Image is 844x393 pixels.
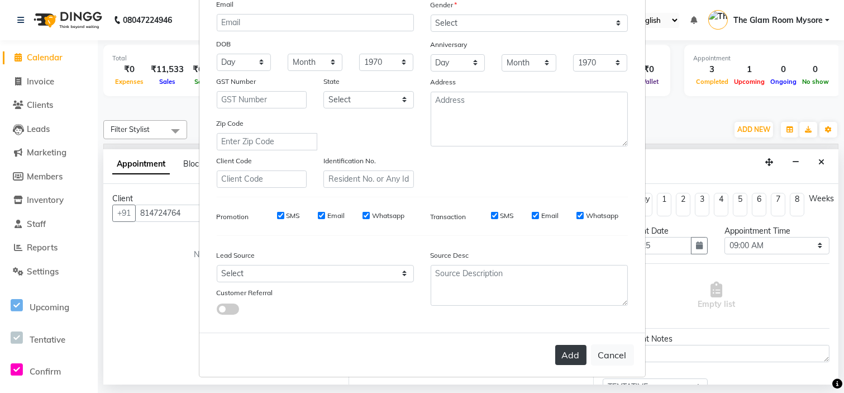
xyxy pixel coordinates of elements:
[217,39,231,49] label: DOB
[217,212,249,222] label: Promotion
[431,77,456,87] label: Address
[217,250,255,261] label: Lead Source
[327,211,345,221] label: Email
[541,211,559,221] label: Email
[217,288,273,298] label: Customer Referral
[372,211,404,221] label: Whatsapp
[217,14,414,31] input: Email
[217,156,252,166] label: Client Code
[217,119,244,129] label: Zip Code
[323,77,340,87] label: State
[217,77,256,87] label: GST Number
[555,345,586,365] button: Add
[431,40,468,50] label: Anniversary
[323,171,414,188] input: Resident No. or Any Id
[217,91,307,108] input: GST Number
[500,211,514,221] label: SMS
[586,211,618,221] label: Whatsapp
[591,344,634,366] button: Cancel
[323,156,376,166] label: Identification No.
[217,133,317,150] input: Enter Zip Code
[217,171,307,188] input: Client Code
[287,211,300,221] label: SMS
[431,250,469,261] label: Source Desc
[431,212,466,222] label: Transaction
